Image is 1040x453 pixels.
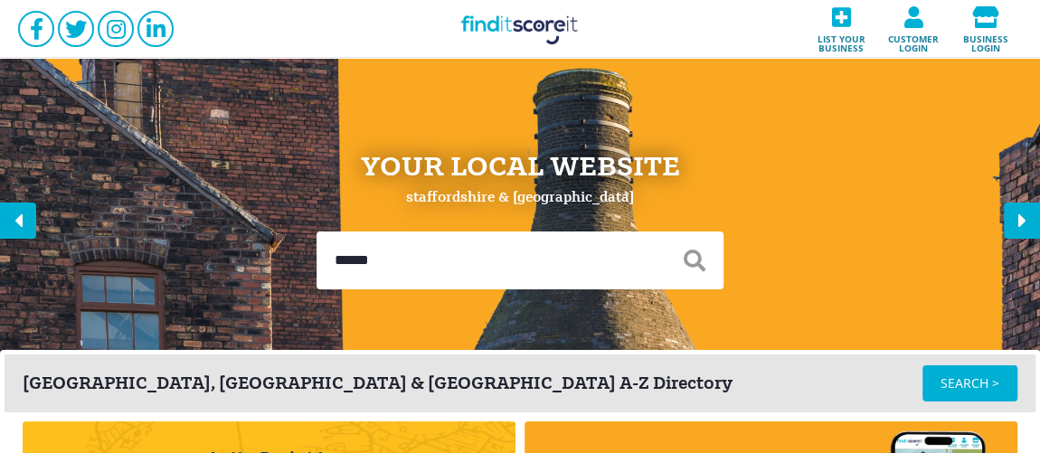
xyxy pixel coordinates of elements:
span: Customer login [883,28,944,52]
span: Business login [955,28,1016,52]
div: Staffordshire & [GEOGRAPHIC_DATA] [406,190,634,204]
span: List your business [810,28,872,52]
a: Customer login [877,1,950,58]
a: Business login [950,1,1022,58]
a: SEARCH > [922,365,1017,401]
div: [GEOGRAPHIC_DATA], [GEOGRAPHIC_DATA] & [GEOGRAPHIC_DATA] A-Z Directory [23,374,922,392]
div: Your Local Website [361,152,680,181]
a: List your business [805,1,877,58]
